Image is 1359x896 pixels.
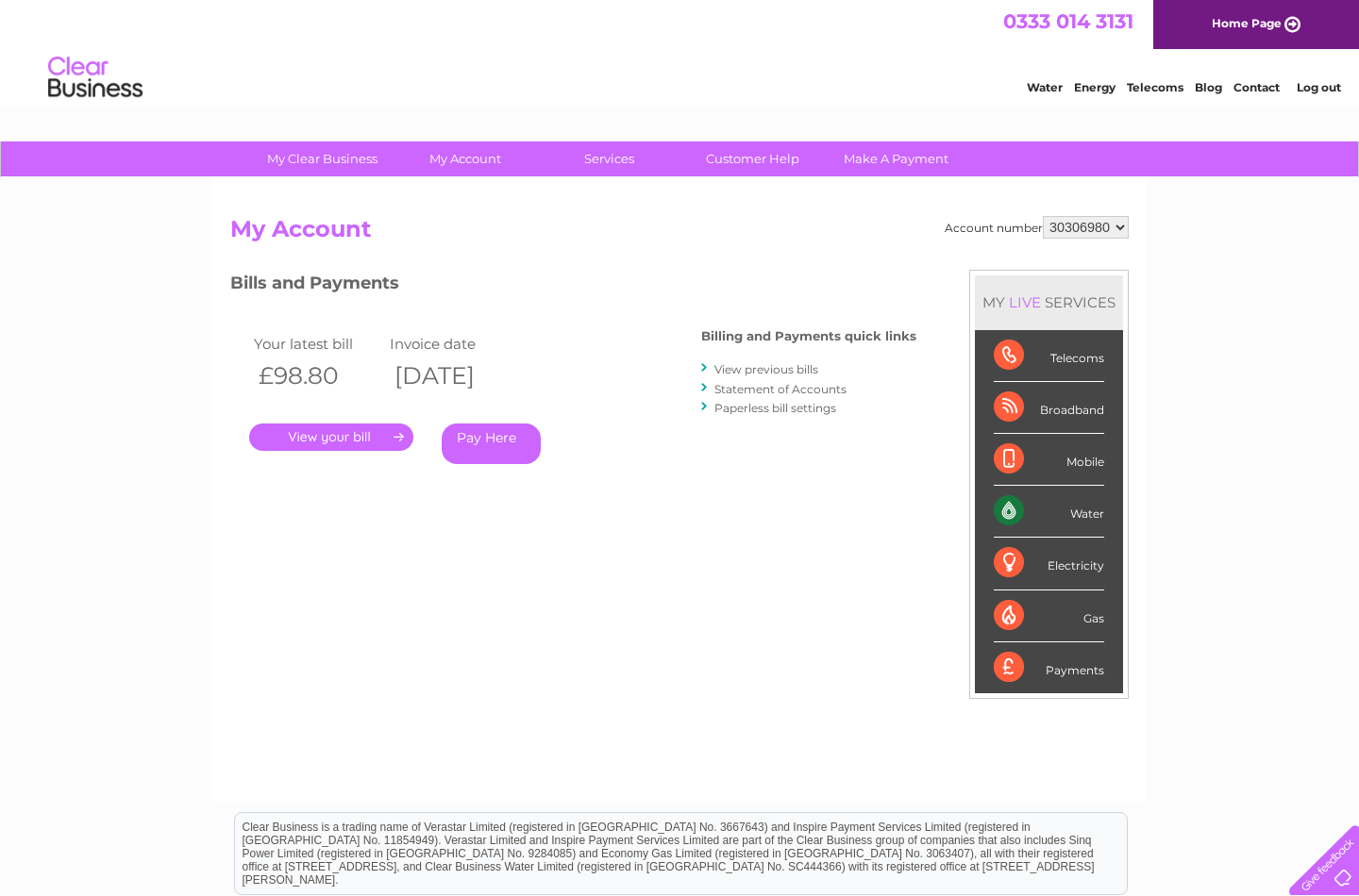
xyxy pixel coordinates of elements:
[1005,293,1045,311] div: LIVE
[1027,80,1063,94] a: Water
[994,434,1104,486] div: Mobile
[994,330,1104,382] div: Telecoms
[1297,80,1341,94] a: Log out
[714,362,818,376] a: View previous bills
[385,357,521,395] th: [DATE]
[975,275,1123,329] div: MY SERVICES
[994,590,1104,642] div: Gas
[1127,80,1183,94] a: Telecoms
[1074,80,1116,94] a: Energy
[385,331,521,357] td: Invoice date
[230,270,916,303] h3: Bills and Payments
[945,216,1129,239] div: Account number
[249,357,385,395] th: £98.80
[249,331,385,357] td: Your latest bill
[230,216,1129,252] h2: My Account
[1003,9,1133,33] a: 0333 014 3131
[249,423,413,451] a: .
[1195,80,1222,94] a: Blog
[244,141,400,176] a: My Clear Business
[994,486,1104,538] div: Water
[994,538,1104,589] div: Electricity
[714,382,847,396] a: Statement of Accounts
[714,401,836,415] a: Paperless bill settings
[235,10,1127,91] div: Clear Business is a trading name of Verastar Limited (registered in [GEOGRAPHIC_DATA] No. 3667643...
[675,141,830,176] a: Customer Help
[994,642,1104,693] div: Payments
[818,141,974,176] a: Make A Payment
[701,329,916,343] h4: Billing and Payments quick links
[531,141,687,176] a: Services
[442,423,541,464] a: Pay Here
[994,382,1104,434] div: Broadband
[1233,80,1280,94] a: Contact
[47,49,143,107] img: logo.png
[388,141,544,176] a: My Account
